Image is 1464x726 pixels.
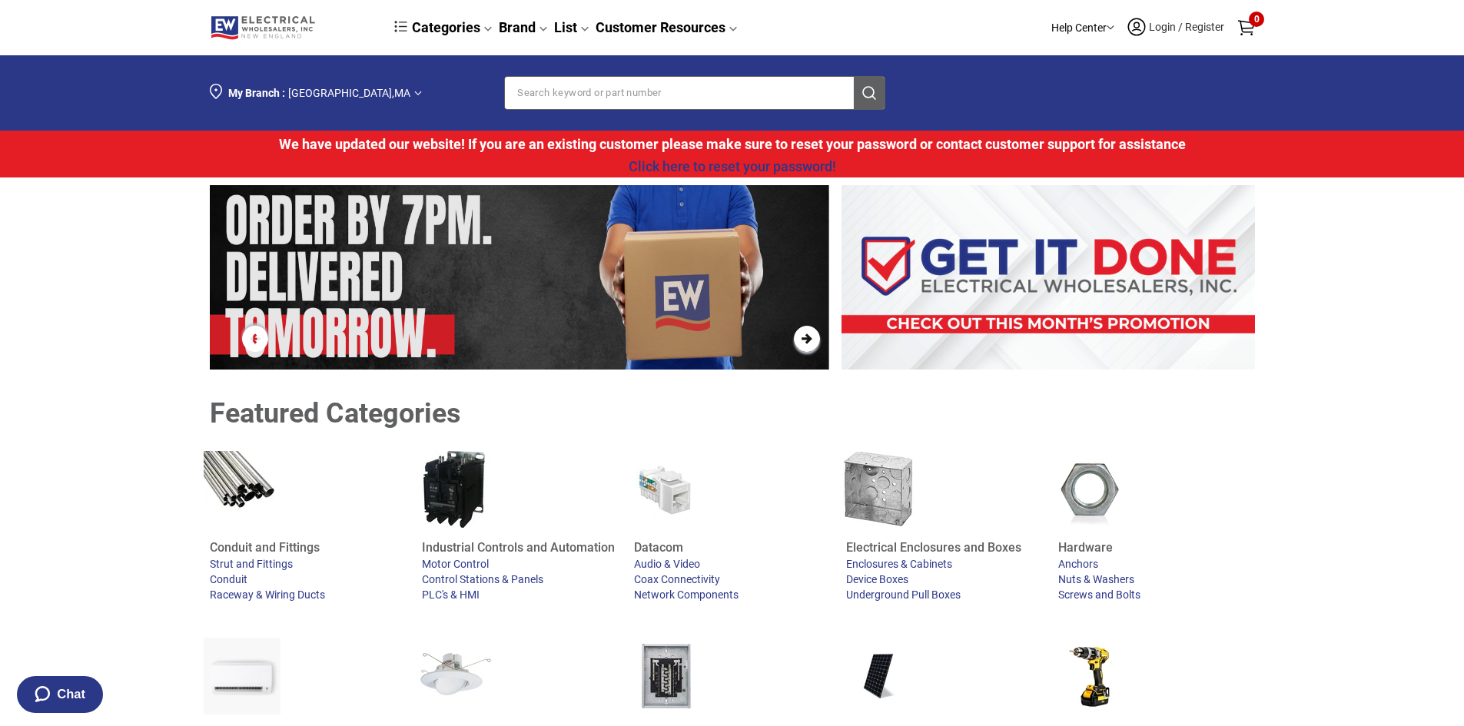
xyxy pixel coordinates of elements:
a: Conduit [210,573,407,585]
img: wall heater [204,638,281,714]
div: Section row [210,67,1255,119]
img: load center [628,638,705,714]
a: PLC's & HMI [422,588,619,601]
a: Categories [394,19,493,35]
span: My Branch : [228,87,285,99]
a: List [554,19,589,35]
span: Login / Register [1147,21,1226,33]
a: Device Boxes [846,573,1043,585]
img: ethernet connectors [628,451,705,528]
a: Anchors [1058,558,1255,570]
p: Help Center [1051,20,1107,36]
div: We have updated our website! If you are an existing customer please make sure to reset your passw... [210,131,1255,156]
span: 0 [1249,12,1264,27]
a: Strut and Fittings [210,558,407,570]
button: Search Products [854,77,885,109]
section: slider [210,185,829,370]
img: conduit [204,451,281,528]
button: Chat [15,675,105,714]
button: Next Slide [794,326,820,352]
a: Conduit and Fittings [210,541,407,555]
img: Logo [210,15,321,41]
a: Hardware [1058,541,1255,555]
div: Featured Categories [210,398,1255,429]
a: Nuts & Washers [1058,573,1255,585]
span: Chat [57,687,85,701]
img: power tools [1052,638,1129,714]
a: Audio & Video [634,558,806,570]
img: recessed lighting [416,638,493,714]
div: Section row [210,67,910,119]
div: Section row [837,9,1255,47]
a: Screws and Bolts [1058,588,1255,601]
img: solar panels [840,638,917,714]
a: Enclosures & Cabinets [846,558,1043,570]
a: Motor Control [422,558,619,570]
img: hex nuts [1052,451,1129,528]
a: Customer Resources [596,19,738,35]
a: Login / Register [1126,16,1226,40]
a: Control Stations & Panels [422,573,619,585]
a: Brand [499,19,548,35]
div: Current slide is 1 of 4 [210,185,829,370]
a: Coax Connectivity [634,573,806,585]
img: switch boxes [840,451,917,528]
span: [GEOGRAPHIC_DATA] , MA [288,87,410,99]
img: dcb64e45f5418a636573a8ace67a09fc.svg [394,21,407,32]
a: Underground Pull Boxes [846,588,1043,601]
a: Raceway & Wiring Ducts [210,588,407,601]
input: Clear search fieldSearch Products [505,77,829,109]
a: Electrical Enclosures and Boxes [846,541,1043,555]
button: Previous Slide [242,326,268,352]
img: Contactor [416,451,493,528]
div: Help Center [1051,9,1114,47]
a: Industrial Controls and Automation [422,541,619,555]
img: Arrow [414,91,422,96]
a: Datacom [634,541,806,555]
a: Logo [210,15,367,41]
a: Network Components [634,588,806,601]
